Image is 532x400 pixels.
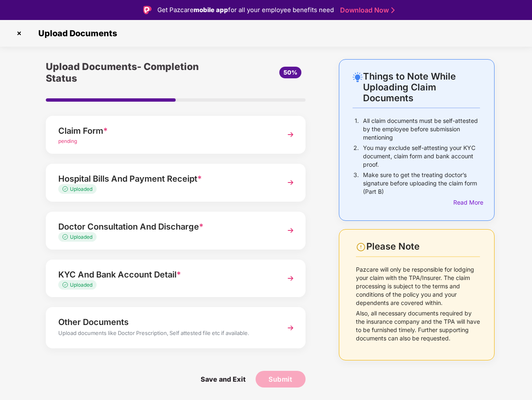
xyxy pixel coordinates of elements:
[283,320,298,335] img: svg+xml;base64,PHN2ZyBpZD0iTmV4dCIgeG1sbnM9Imh0dHA6Ly93d3cudzMub3JnLzIwMDAvc3ZnIiB3aWR0aD0iMzYiIG...
[70,234,92,240] span: Uploaded
[283,69,297,76] span: 50%
[363,71,480,103] div: Things to Note While Uploading Claim Documents
[340,6,392,15] a: Download Now
[283,223,298,238] img: svg+xml;base64,PHN2ZyBpZD0iTmV4dCIgeG1sbnM9Imh0dHA6Ly93d3cudzMub3JnLzIwMDAvc3ZnIiB3aWR0aD0iMzYiIG...
[356,265,480,307] p: Pazcare will only be responsible for lodging your claim with the TPA/Insurer. The claim processin...
[157,5,334,15] div: Get Pazcare for all your employee benefits need
[62,234,70,240] img: svg+xml;base64,PHN2ZyB4bWxucz0iaHR0cDovL3d3dy53My5vcmcvMjAwMC9zdmciIHdpZHRoPSIxMy4zMzMiIGhlaWdodD...
[353,72,363,82] img: svg+xml;base64,PHN2ZyB4bWxucz0iaHR0cDovL3d3dy53My5vcmcvMjAwMC9zdmciIHdpZHRoPSIyNC4wOTMiIGhlaWdodD...
[58,124,273,137] div: Claim Form
[453,198,480,207] div: Read More
[192,371,254,387] span: Save and Exit
[46,59,219,86] div: Upload Documents- Completion Status
[363,117,480,142] p: All claim documents must be self-attested by the employee before submission mentioning
[58,172,273,185] div: Hospital Bills And Payment Receipt
[283,127,298,142] img: svg+xml;base64,PHN2ZyBpZD0iTmV4dCIgeG1sbnM9Imh0dHA6Ly93d3cudzMub3JnLzIwMDAvc3ZnIiB3aWR0aD0iMzYiIG...
[356,242,366,252] img: svg+xml;base64,PHN2ZyBpZD0iV2FybmluZ18tXzI0eDI0IiBkYXRhLW5hbWU9Ildhcm5pbmcgLSAyNHgyNCIgeG1sbnM9Im...
[283,271,298,286] img: svg+xml;base64,PHN2ZyBpZD0iTmV4dCIgeG1sbnM9Imh0dHA6Ly93d3cudzMub3JnLzIwMDAvc3ZnIiB3aWR0aD0iMzYiIG...
[30,28,121,38] span: Upload Documents
[283,175,298,190] img: svg+xml;base64,PHN2ZyBpZD0iTmV4dCIgeG1sbnM9Imh0dHA6Ly93d3cudzMub3JnLzIwMDAvc3ZnIiB3aWR0aD0iMzYiIG...
[363,171,480,196] p: Make sure to get the treating doctor’s signature before uploading the claim form (Part B)
[58,329,273,340] div: Upload documents like Doctor Prescription, Self attested file etc if available.
[58,220,273,233] div: Doctor Consultation And Discharge
[391,6,395,15] img: Stroke
[12,27,26,40] img: svg+xml;base64,PHN2ZyBpZD0iQ3Jvc3MtMzJ4MzIiIHhtbG5zPSJodHRwOi8vd3d3LnczLm9yZy8yMDAwL3N2ZyIgd2lkdG...
[353,144,359,169] p: 2.
[62,186,70,192] img: svg+xml;base64,PHN2ZyB4bWxucz0iaHR0cDovL3d3dy53My5vcmcvMjAwMC9zdmciIHdpZHRoPSIxMy4zMzMiIGhlaWdodD...
[256,371,306,387] button: Submit
[58,268,273,281] div: KYC And Bank Account Detail
[70,186,92,192] span: Uploaded
[70,282,92,288] span: Uploaded
[62,282,70,287] img: svg+xml;base64,PHN2ZyB4bWxucz0iaHR0cDovL3d3dy53My5vcmcvMjAwMC9zdmciIHdpZHRoPSIxMy4zMzMiIGhlaWdodD...
[58,315,273,329] div: Other Documents
[353,171,359,196] p: 3.
[366,241,480,252] div: Please Note
[355,117,359,142] p: 1.
[58,138,77,144] span: pending
[356,309,480,342] p: Also, all necessary documents required by the insurance company and the TPA will have to be furni...
[194,6,228,14] strong: mobile app
[363,144,480,169] p: You may exclude self-attesting your KYC document, claim form and bank account proof.
[143,6,152,14] img: Logo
